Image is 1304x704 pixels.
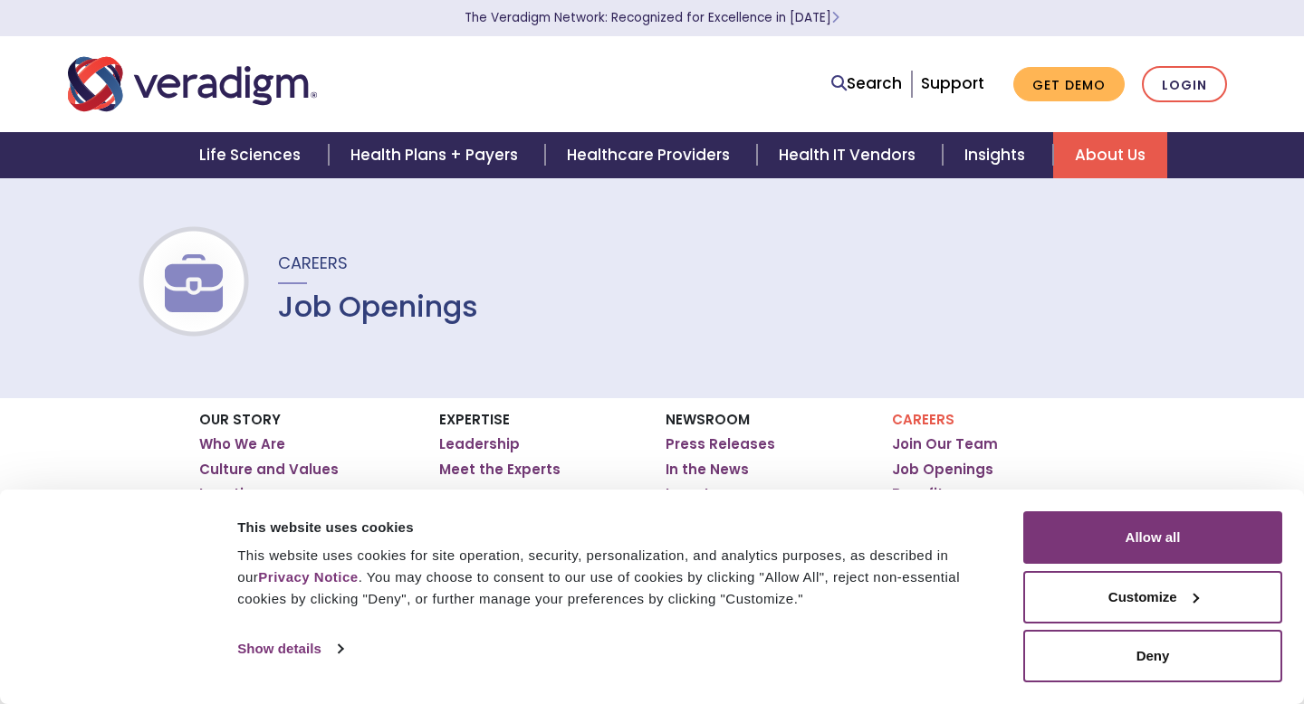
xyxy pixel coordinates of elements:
a: Health Plans + Payers [329,132,545,178]
a: Search [831,71,902,96]
a: Leadership [439,435,520,453]
a: Join Our Team [892,435,998,453]
a: Insights [943,132,1052,178]
a: Show details [237,635,342,662]
span: Learn More [831,9,839,26]
a: Get Demo [1013,67,1125,102]
a: Press Releases [666,435,775,453]
a: Who We Are [199,435,285,453]
a: Culture and Values [199,461,339,479]
button: Customize [1023,571,1282,623]
a: Job Openings [892,461,993,479]
a: Health IT Vendors [757,132,943,178]
a: Meet the Experts [439,461,561,479]
a: Login [1142,66,1227,103]
div: This website uses cookies [237,517,1002,538]
a: In the News [666,461,749,479]
a: Life Sciences [177,132,328,178]
a: Benefits [892,485,952,503]
button: Deny [1023,630,1282,682]
a: About Us [1053,132,1167,178]
span: Careers [278,252,348,274]
button: Allow all [1023,511,1282,564]
a: Healthcare Providers [545,132,757,178]
img: Veradigm logo [68,54,317,114]
div: This website uses cookies for site operation, security, personalization, and analytics purposes, ... [237,545,1002,610]
h1: Job Openings [278,290,478,324]
a: Support [921,72,984,94]
a: Privacy Notice [258,569,358,585]
a: Investors [666,485,733,503]
a: Locations [199,485,270,503]
a: The Veradigm Network: Recognized for Excellence in [DATE]Learn More [465,9,839,26]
